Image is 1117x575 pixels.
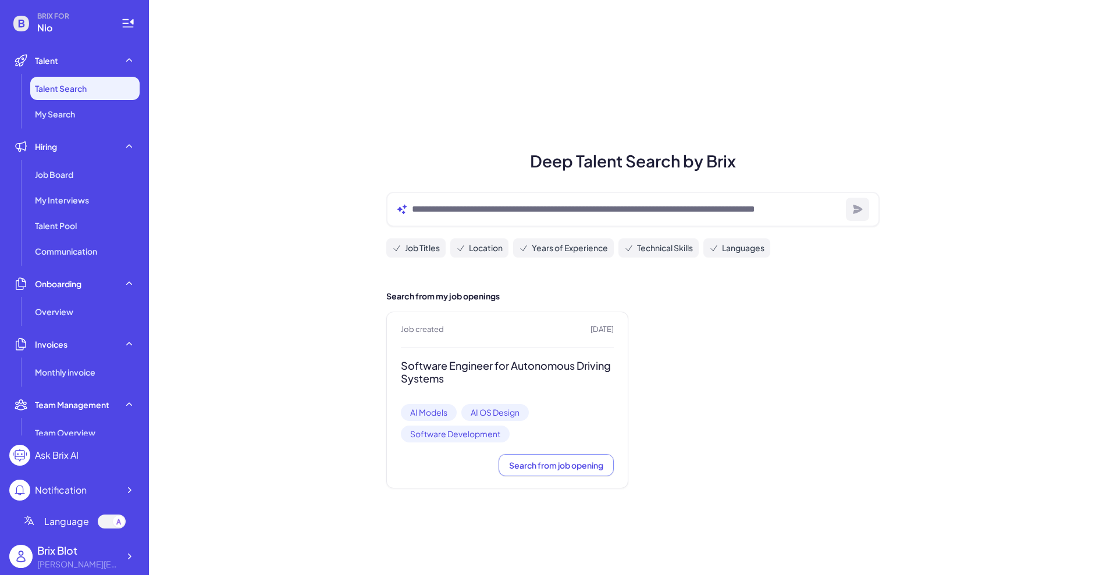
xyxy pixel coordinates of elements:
span: [DATE] [590,324,614,335]
span: Communication [35,245,97,257]
div: Ask Brix AI [35,448,79,462]
span: Technical Skills [637,242,693,254]
span: Talent [35,55,58,66]
span: Team Management [35,399,109,410]
span: BRIX FOR [37,12,107,21]
span: My Interviews [35,194,89,206]
button: Search from job opening [499,454,614,476]
div: Notification [35,483,87,497]
h3: Software Engineer for Autonomous Driving Systems [401,359,614,385]
span: Software Development [401,426,510,442]
span: Hiring [35,141,57,152]
span: Job Board [35,169,73,180]
span: Location [469,242,503,254]
span: Onboarding [35,278,81,290]
span: Job created [401,324,444,335]
span: AI Models [401,404,457,421]
span: Talent Search [35,83,87,94]
span: Nio [37,21,107,35]
div: blake@joinbrix.com [37,558,119,570]
span: Overview [35,306,73,317]
span: Languages [722,242,764,254]
h1: Deep Talent Search by Brix [372,149,894,173]
span: Monthly invoice [35,366,95,378]
div: Brix Blot [37,542,119,558]
span: Invoices [35,338,67,350]
span: Team Overview [35,427,95,438]
span: Language [44,515,89,528]
span: My Search [35,108,75,120]
span: Job Titles [405,242,440,254]
span: AI OS Design [461,404,529,421]
h2: Search from my job openings [386,290,880,302]
span: Talent Pool [35,220,77,231]
img: user_logo.png [9,545,33,568]
span: Search from job opening [509,460,603,470]
span: Years of Experience [532,242,608,254]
